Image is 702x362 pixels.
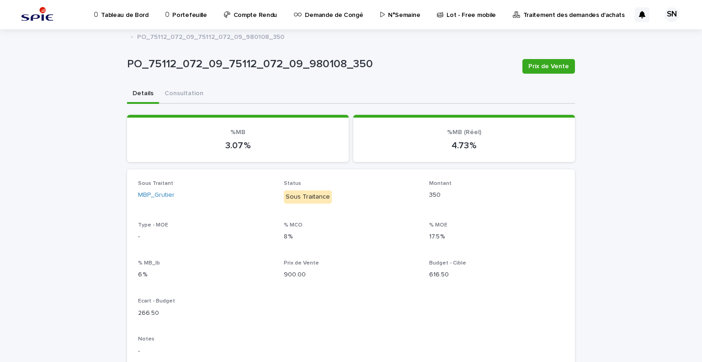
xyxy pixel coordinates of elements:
[284,181,301,186] span: Status
[284,222,303,228] span: % MCO
[230,129,245,135] span: %MB
[138,181,173,186] span: Sous Traitant
[528,62,569,71] span: Prix de Vente
[284,190,332,204] div: Sous Traitance
[364,140,564,151] p: 4.73 %
[429,190,564,200] p: 350
[138,270,273,280] p: 6 %
[127,85,159,104] button: Details
[127,58,515,71] p: PO_75112_072_09_75112_072_09_980108_350
[18,5,56,24] img: svstPd6MQfCT1uX1QGkG
[138,190,175,200] a: MBP_Grutier
[284,232,419,242] p: 8 %
[665,7,679,22] div: SN
[138,232,273,242] p: -
[138,140,338,151] p: 3.07 %
[447,129,481,135] span: %MB (Réel)
[138,336,154,342] span: Notes
[138,222,168,228] span: Type - MOE
[429,222,447,228] span: % MOE
[138,346,564,356] p: -
[138,298,175,304] span: Ecart - Budget
[138,308,273,318] p: 266.50
[137,31,284,41] p: PO_75112_072_09_75112_072_09_980108_350
[138,260,160,266] span: % MB_lb
[159,85,209,104] button: Consultation
[429,232,564,242] p: 17.5 %
[429,181,452,186] span: Montant
[429,270,564,280] p: 616.50
[284,270,419,280] p: 900.00
[522,59,575,74] button: Prix de Vente
[284,260,319,266] span: Prix de Vente
[429,260,466,266] span: Budget - Cible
